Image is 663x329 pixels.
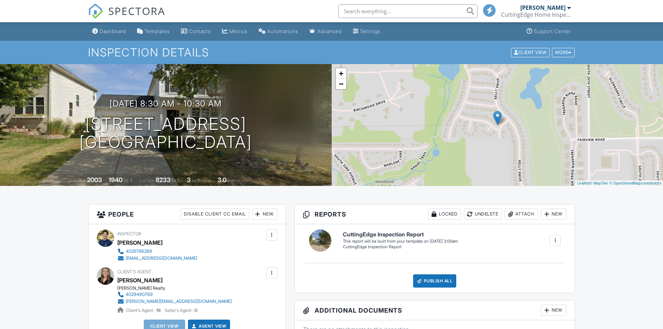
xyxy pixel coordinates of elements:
div: Metrics [229,28,247,34]
div: [PERSON_NAME] [520,4,566,11]
div: Dashboard [100,28,126,34]
a: Support Center [524,25,574,38]
a: Automations (Basic) [256,25,301,38]
div: More [552,48,575,57]
div: Locked [428,209,461,220]
a: Metrics [219,25,250,38]
div: Support Center [534,28,571,34]
div: [PERSON_NAME] [117,237,163,248]
h3: [DATE] 8:30 am - 10:30 am [110,99,222,108]
div: CuttingEdge Inspection Report [343,244,458,250]
div: 4029490769 [126,292,153,297]
a: Templates [134,25,173,38]
h3: Additional Documents [295,300,575,320]
a: Zoom out [336,79,346,89]
div: Undelete [464,209,502,220]
span: Inspector [117,231,141,236]
span: Client's Agent [117,269,151,274]
div: Templates [144,28,170,34]
a: © MapTiler [590,181,608,185]
div: [PERSON_NAME][EMAIL_ADDRESS][DOMAIN_NAME] [126,299,232,304]
h1: Inspection Details [88,46,575,58]
div: 3.0 [218,176,227,183]
a: [PERSON_NAME] [117,275,163,285]
div: 2003 [87,176,102,183]
a: Settings [350,25,383,38]
div: Client View [511,48,550,57]
div: 8233 [156,176,171,183]
input: Search everything... [338,4,477,18]
a: [EMAIL_ADDRESS][DOMAIN_NAME] [117,255,197,262]
div: [EMAIL_ADDRESS][DOMAIN_NAME] [126,256,197,261]
div: [PERSON_NAME] Realty [117,285,237,291]
span: sq. ft. [124,178,133,183]
h6: CuttingEdge Inspection Report [343,232,458,238]
div: New [541,209,566,220]
a: Advanced [307,25,345,38]
h3: People [88,204,286,224]
div: New [541,305,566,316]
div: Disable Client CC Email [181,209,249,220]
span: bedrooms [192,178,211,183]
div: 3 [187,176,191,183]
span: bathrooms [228,178,247,183]
div: CuttingEdge Home Inspections [501,11,571,18]
span: Built [78,178,86,183]
div: 1940 [109,176,123,183]
div: Publish All [413,274,457,288]
div: This report will be built from your template on [DATE] 3:00am [343,238,458,244]
div: Attach [505,209,538,220]
a: 4025786289 [117,248,197,255]
span: Lot Size [140,178,155,183]
a: © OpenStreetMap contributors [609,181,661,185]
h1: [STREET_ADDRESS] [GEOGRAPHIC_DATA] [79,115,252,152]
div: Contacts [189,28,211,34]
a: Client View [510,49,551,55]
span: SPECTORA [108,3,165,18]
strong: 0 [195,308,197,313]
a: [PERSON_NAME][EMAIL_ADDRESS][DOMAIN_NAME] [117,298,232,305]
strong: 16 [156,308,161,313]
h3: Reports [295,204,575,224]
img: The Best Home Inspection Software - Spectora [88,3,103,19]
a: Dashboard [89,25,129,38]
span: Client's Agent - [126,308,162,313]
a: Contacts [178,25,214,38]
div: 4025786289 [126,249,152,254]
a: SPECTORA [88,9,165,24]
span: Seller's Agent - [165,308,197,313]
div: Automations [267,28,298,34]
div: Advanced [317,28,342,34]
div: | [575,180,663,186]
a: 4029490769 [117,291,232,298]
a: Leaflet [577,181,589,185]
span: sq.ft. [172,178,180,183]
div: New [252,209,277,220]
a: Zoom in [336,68,346,79]
div: Settings [360,28,380,34]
